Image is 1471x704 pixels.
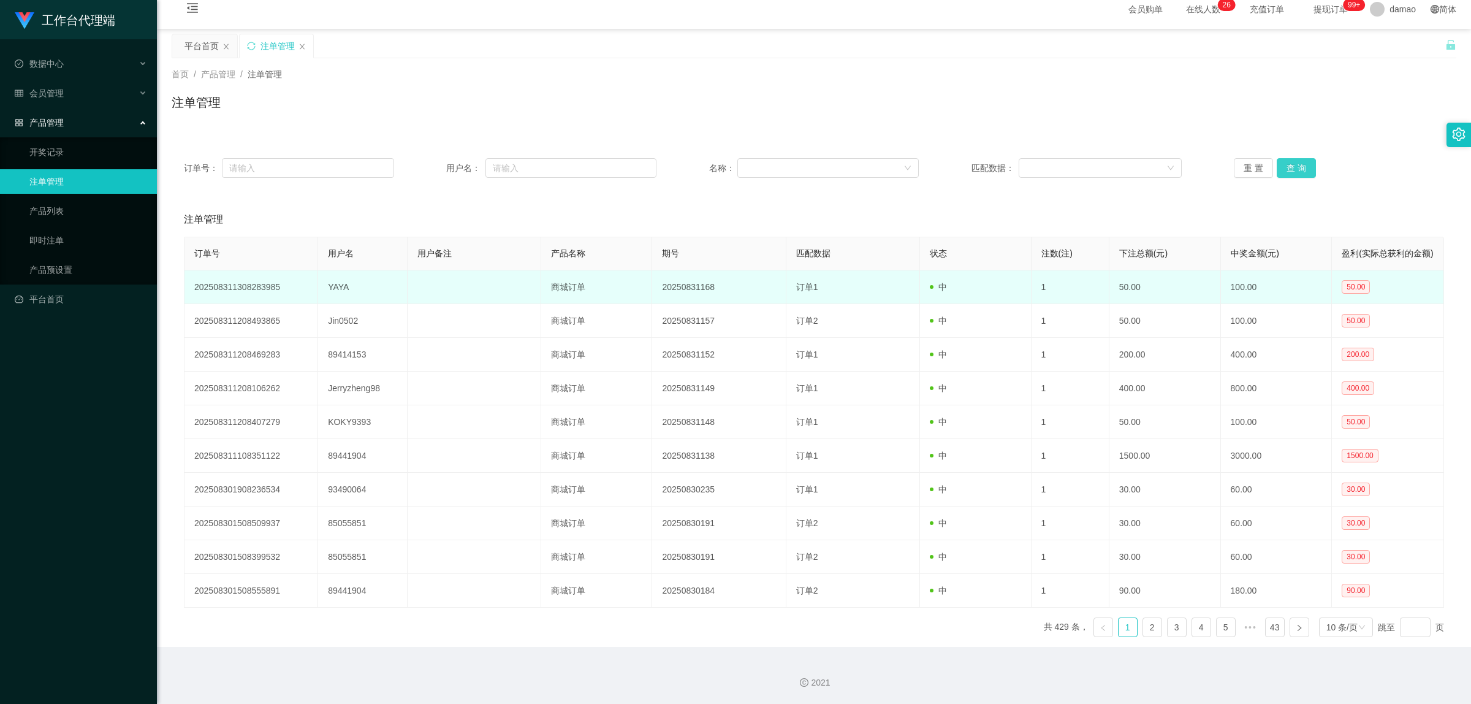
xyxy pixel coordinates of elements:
td: 20250830235 [652,473,786,507]
span: 50.00 [1342,415,1370,429]
td: 1 [1032,540,1109,574]
td: 20250831168 [652,270,786,304]
span: 订单号 [194,248,220,258]
td: 商城订单 [541,439,653,473]
td: 60.00 [1221,473,1332,507]
i: 图标: down [904,164,911,173]
td: 30.00 [1109,507,1221,540]
a: 43 [1266,618,1284,637]
span: 30.00 [1342,516,1370,530]
td: 93490064 [318,473,407,507]
li: 下一页 [1290,618,1309,637]
td: 1 [1032,574,1109,608]
i: 图标: left [1100,624,1107,632]
h1: 工作台代理端 [42,1,115,40]
i: 图标: sync [247,42,256,50]
td: 60.00 [1221,540,1332,574]
li: 共 429 条， [1044,618,1089,637]
span: 名称： [709,162,737,175]
td: 30.00 [1109,540,1221,574]
td: 20250830191 [652,540,786,574]
i: 图标: table [15,89,23,98]
div: 2021 [167,676,1461,689]
span: 产品名称 [551,248,585,258]
span: 订单1 [796,282,818,292]
span: 50.00 [1342,314,1370,327]
span: 90.00 [1342,584,1370,597]
a: 产品预设置 [29,258,147,282]
button: 重 置 [1234,158,1273,178]
td: 180.00 [1221,574,1332,608]
i: 图标: close [222,43,230,50]
span: 注单管理 [248,69,282,79]
td: 3000.00 [1221,439,1332,473]
span: 订单1 [796,484,818,494]
span: / [194,69,196,79]
span: 订单2 [796,552,818,562]
span: 30.00 [1342,550,1370,564]
td: Jin0502 [318,304,407,338]
td: 20250831149 [652,372,786,405]
td: 商城订单 [541,473,653,507]
td: 商城订单 [541,405,653,439]
span: 订单1 [796,383,818,393]
span: 中 [930,350,947,359]
td: 202508311208407279 [184,405,318,439]
span: 订单2 [796,586,818,595]
span: 盈利(实际总获利的金额) [1342,248,1433,258]
td: 1 [1032,439,1109,473]
td: 202508311208469283 [184,338,318,372]
td: 商城订单 [541,304,653,338]
i: 图标: close [298,43,306,50]
td: 20250831157 [652,304,786,338]
span: 中 [930,316,947,326]
td: KOKY9393 [318,405,407,439]
td: 1 [1032,405,1109,439]
i: 图标: right [1296,624,1303,632]
td: 800.00 [1221,372,1332,405]
td: 90.00 [1109,574,1221,608]
i: 图标: down [1167,164,1174,173]
td: 100.00 [1221,405,1332,439]
a: 图标: dashboard平台首页 [15,287,147,312]
span: 产品管理 [15,118,64,128]
td: 1 [1032,473,1109,507]
span: 50.00 [1342,280,1370,294]
td: 202508301508555891 [184,574,318,608]
a: 2 [1143,618,1161,637]
span: 下注总额(元) [1119,248,1168,258]
td: 30.00 [1109,473,1221,507]
span: 注单管理 [184,212,223,227]
td: 89414153 [318,338,407,372]
td: 20250831138 [652,439,786,473]
td: 89441904 [318,439,407,473]
span: 中 [930,417,947,427]
li: 5 [1216,618,1236,637]
td: YAYA [318,270,407,304]
span: 首页 [172,69,189,79]
span: 订单2 [796,316,818,326]
span: 用户备注 [417,248,452,258]
span: 用户名： [446,162,485,175]
td: Jerryzheng98 [318,372,407,405]
span: 产品管理 [201,69,235,79]
td: 202508311308283985 [184,270,318,304]
a: 产品列表 [29,199,147,223]
a: 开奖记录 [29,140,147,164]
span: 匹配数据 [796,248,831,258]
button: 查 询 [1277,158,1316,178]
li: 向后 5 页 [1241,618,1260,637]
td: 202508311108351122 [184,439,318,473]
span: 匹配数据： [971,162,1019,175]
span: / [240,69,243,79]
td: 商城订单 [541,372,653,405]
span: 在线人数 [1180,5,1226,13]
span: 会员管理 [15,88,64,98]
td: 85055851 [318,507,407,540]
a: 注单管理 [29,169,147,194]
span: 数据中心 [15,59,64,69]
div: 平台首页 [184,34,219,58]
span: 充值订单 [1244,5,1290,13]
td: 202508301508509937 [184,507,318,540]
td: 50.00 [1109,304,1221,338]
